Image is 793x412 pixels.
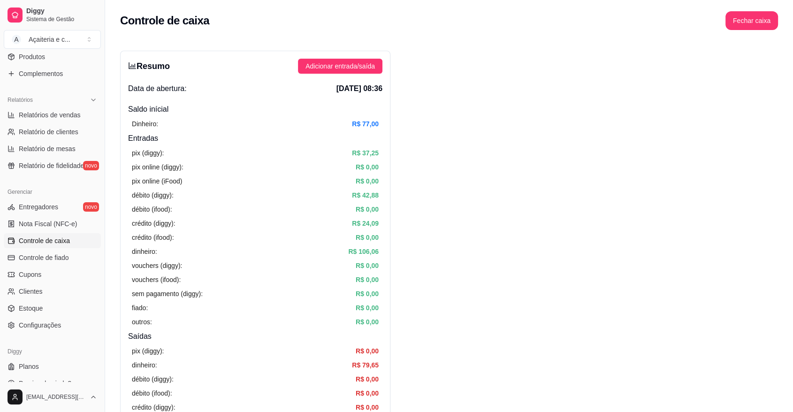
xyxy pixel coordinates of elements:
[4,4,101,26] a: DiggySistema de Gestão
[132,232,174,243] article: crédito (ifood):
[352,360,379,370] article: R$ 79,65
[132,204,172,214] article: débito (ifood):
[352,218,379,229] article: R$ 24,09
[4,49,101,64] a: Produtos
[19,320,61,330] span: Configurações
[356,303,379,313] article: R$ 0,00
[298,59,382,74] button: Adicionar entrada/saída
[19,219,77,229] span: Nota Fiscal (NFC-e)
[132,260,182,271] article: vouchers (diggy):
[19,379,71,388] span: Precisa de ajuda?
[26,7,97,15] span: Diggy
[132,289,203,299] article: sem pagamento (diggy):
[356,346,379,356] article: R$ 0,00
[4,284,101,299] a: Clientes
[4,107,101,122] a: Relatórios de vendas
[4,141,101,156] a: Relatório de mesas
[8,96,33,104] span: Relatórios
[128,104,382,115] h4: Saldo inícial
[4,233,101,248] a: Controle de caixa
[336,83,382,94] span: [DATE] 08:36
[348,246,379,257] article: R$ 106,06
[128,61,137,70] span: bar-chart
[19,144,76,153] span: Relatório de mesas
[19,287,43,296] span: Clientes
[128,133,382,144] h4: Entradas
[29,35,70,44] div: Açaiteria e c ...
[305,61,375,71] span: Adicionar entrada/saída
[132,388,172,398] article: débito (ifood):
[19,253,69,262] span: Controle de fiado
[128,60,170,73] h3: Resumo
[4,158,101,173] a: Relatório de fidelidadenovo
[356,162,379,172] article: R$ 0,00
[352,190,379,200] article: R$ 42,88
[132,190,174,200] article: débito (diggy):
[4,386,101,408] button: [EMAIL_ADDRESS][DOMAIN_NAME]
[4,376,101,391] a: Precisa de ajuda?
[132,303,148,313] article: fiado:
[132,275,181,285] article: vouchers (ifood):
[4,250,101,265] a: Controle de fiado
[128,83,187,94] span: Data de abertura:
[356,204,379,214] article: R$ 0,00
[19,270,41,279] span: Cupons
[19,236,70,245] span: Controle de caixa
[19,69,63,78] span: Complementos
[356,232,379,243] article: R$ 0,00
[4,184,101,199] div: Gerenciar
[19,161,84,170] span: Relatório de fidelidade
[356,275,379,285] article: R$ 0,00
[19,304,43,313] span: Estoque
[132,148,164,158] article: pix (diggy):
[4,199,101,214] a: Entregadoresnovo
[4,30,101,49] button: Select a team
[356,289,379,299] article: R$ 0,00
[4,359,101,374] a: Planos
[4,344,101,359] div: Diggy
[132,162,183,172] article: pix online (diggy):
[132,119,158,129] article: Dinheiro:
[19,202,58,212] span: Entregadores
[128,331,382,342] h4: Saídas
[356,374,379,384] article: R$ 0,00
[4,318,101,333] a: Configurações
[132,246,157,257] article: dinheiro:
[356,176,379,186] article: R$ 0,00
[352,119,379,129] article: R$ 77,00
[356,388,379,398] article: R$ 0,00
[4,124,101,139] a: Relatório de clientes
[4,216,101,231] a: Nota Fiscal (NFC-e)
[4,301,101,316] a: Estoque
[132,374,174,384] article: débito (diggy):
[19,52,45,61] span: Produtos
[4,66,101,81] a: Complementos
[19,362,39,371] span: Planos
[120,13,209,28] h2: Controle de caixa
[26,15,97,23] span: Sistema de Gestão
[356,317,379,327] article: R$ 0,00
[352,148,379,158] article: R$ 37,25
[132,317,152,327] article: outros:
[132,360,157,370] article: dinheiro:
[4,267,101,282] a: Cupons
[12,35,21,44] span: A
[19,110,81,120] span: Relatórios de vendas
[356,260,379,271] article: R$ 0,00
[132,176,182,186] article: pix online (iFood)
[19,127,78,137] span: Relatório de clientes
[725,11,778,30] button: Fechar caixa
[132,218,175,229] article: crédito (diggy):
[26,393,86,401] span: [EMAIL_ADDRESS][DOMAIN_NAME]
[132,346,164,356] article: pix (diggy):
